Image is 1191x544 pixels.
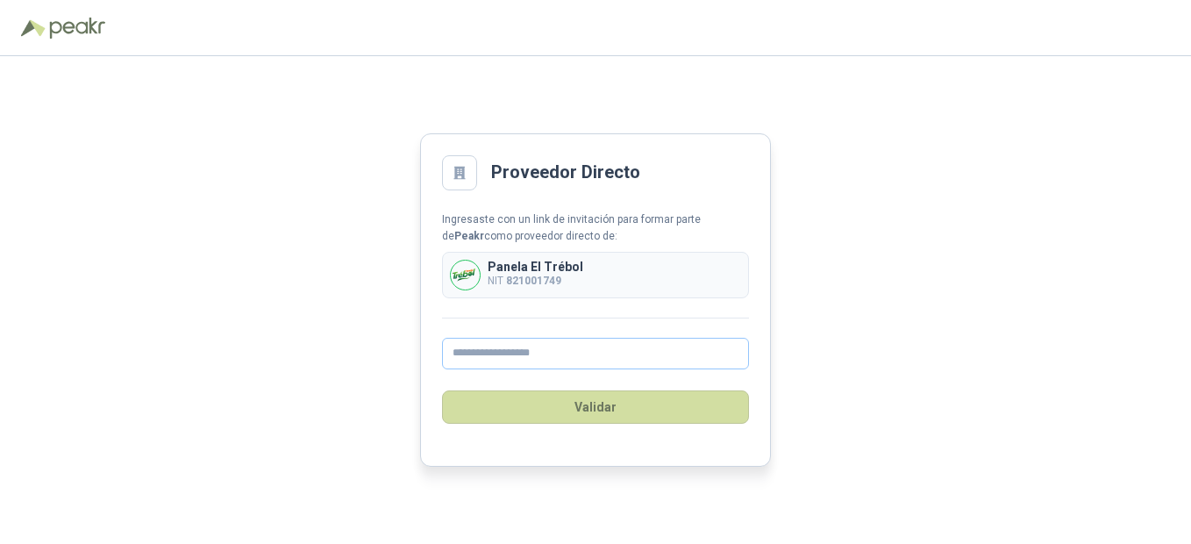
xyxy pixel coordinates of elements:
h2: Proveedor Directo [491,159,640,186]
b: 821001749 [506,275,561,287]
img: Company Logo [451,261,480,290]
img: Peakr [49,18,105,39]
button: Validar [442,390,749,424]
p: Panela El Trébol [488,261,583,273]
div: Ingresaste con un link de invitación para formar parte de como proveedor directo de: [442,211,749,245]
img: Logo [21,19,46,37]
p: NIT [488,273,583,290]
b: Peakr [454,230,484,242]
